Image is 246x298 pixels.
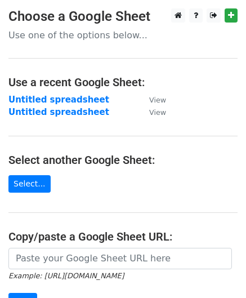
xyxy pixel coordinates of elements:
small: View [149,96,166,104]
small: Example: [URL][DOMAIN_NAME] [8,272,124,280]
small: View [149,108,166,117]
a: Untitled spreadsheet [8,107,109,117]
h3: Choose a Google Sheet [8,8,238,25]
a: View [138,107,166,117]
h4: Copy/paste a Google Sheet URL: [8,230,238,243]
a: Select... [8,175,51,193]
p: Use one of the options below... [8,29,238,41]
h4: Select another Google Sheet: [8,153,238,167]
a: Untitled spreadsheet [8,95,109,105]
a: View [138,95,166,105]
input: Paste your Google Sheet URL here [8,248,232,269]
h4: Use a recent Google Sheet: [8,75,238,89]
